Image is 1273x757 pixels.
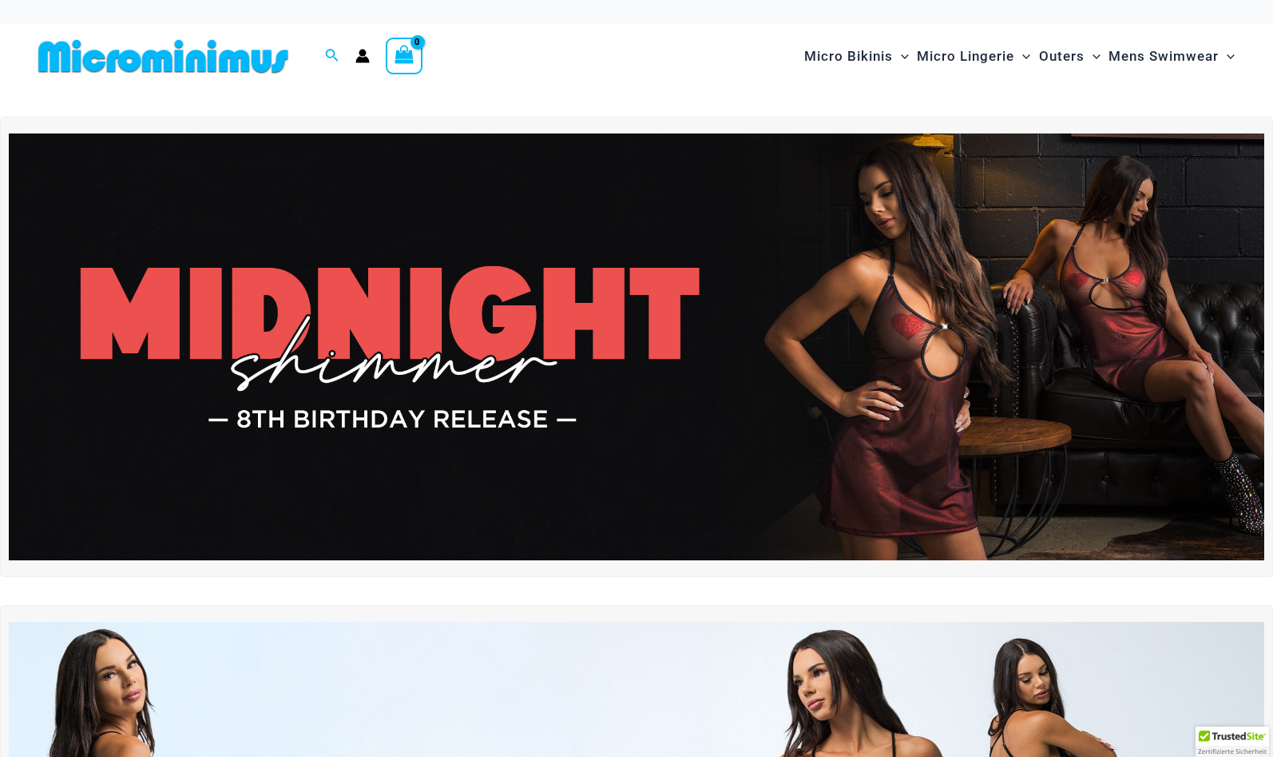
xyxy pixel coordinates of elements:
img: MM SHOP LOGO FLAT [32,38,295,74]
div: TrustedSite Certified [1196,727,1269,757]
a: View Shopping Cart, empty [386,38,422,74]
a: OutersMenu ToggleMenu Toggle [1035,32,1104,81]
span: Menu Toggle [1014,36,1030,77]
span: Mens Swimwear [1108,36,1219,77]
span: Menu Toggle [893,36,909,77]
a: Mens SwimwearMenu ToggleMenu Toggle [1104,32,1239,81]
img: Midnight Shimmer Red Dress [9,133,1264,560]
a: Micro BikinisMenu ToggleMenu Toggle [800,32,913,81]
span: Micro Bikinis [804,36,893,77]
span: Menu Toggle [1085,36,1100,77]
span: Outers [1039,36,1085,77]
nav: Site Navigation [798,30,1241,83]
span: Menu Toggle [1219,36,1235,77]
a: Micro LingerieMenu ToggleMenu Toggle [913,32,1034,81]
span: Micro Lingerie [917,36,1014,77]
a: Search icon link [325,46,339,66]
a: Account icon link [355,49,370,63]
